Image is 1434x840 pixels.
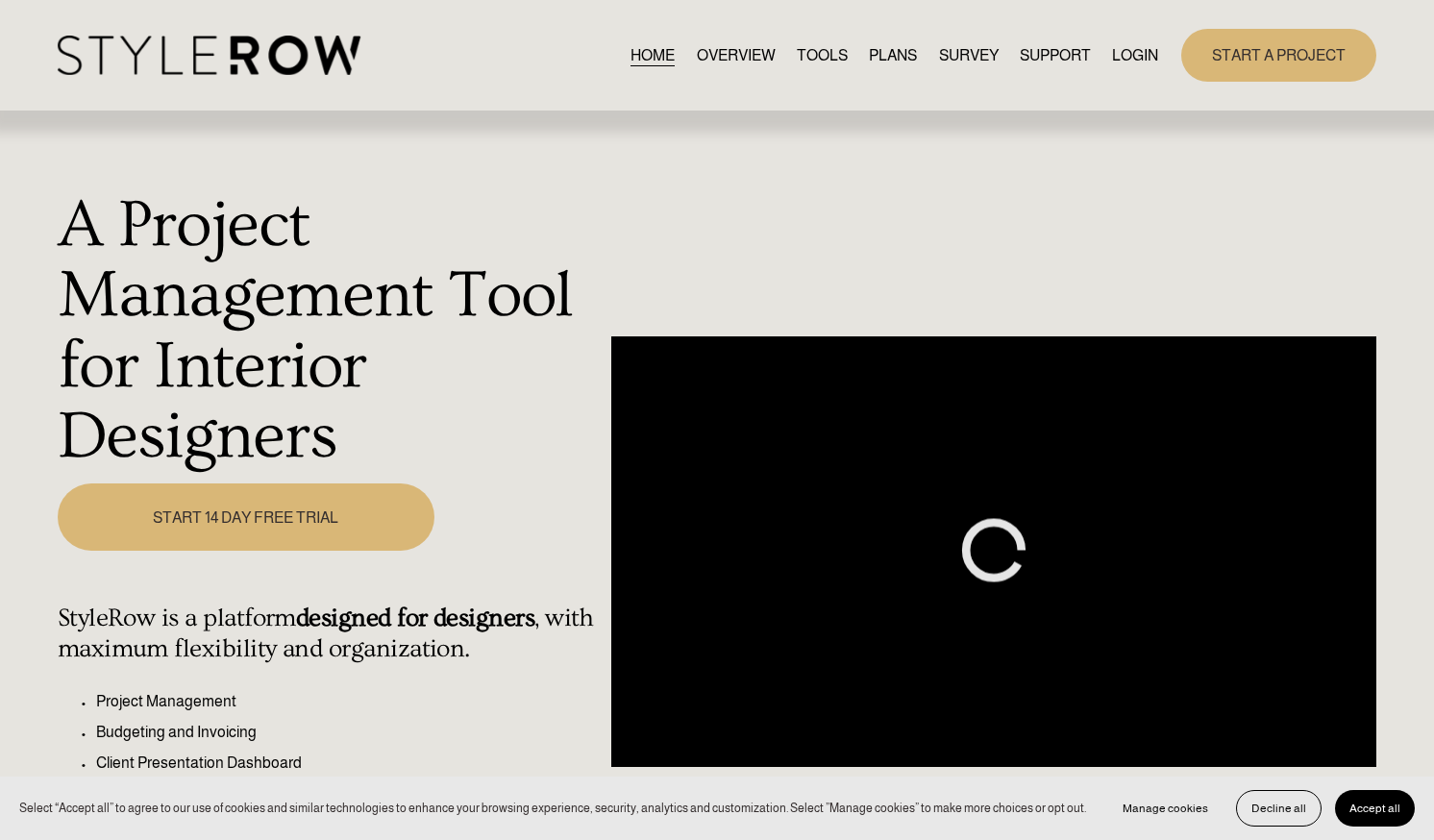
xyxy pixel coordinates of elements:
[697,42,776,68] a: OVERVIEW
[58,36,360,75] img: StyleRow
[1236,790,1322,827] button: Decline all
[58,604,602,664] h4: StyleRow is a platform , with maximum flexibility and organization.
[1112,42,1158,68] a: LOGIN
[296,604,534,632] strong: designed for designers
[1020,44,1091,67] span: SUPPORT
[797,42,848,68] a: TOOLS
[1251,802,1306,815] span: Decline all
[96,690,602,713] p: Project Management
[96,752,602,775] p: Client Presentation Dashboard
[630,42,675,68] a: HOME
[1123,802,1208,815] span: Manage cookies
[96,721,602,744] p: Budgeting and Invoicing
[1181,29,1376,82] a: START A PROJECT
[1349,802,1400,815] span: Accept all
[869,42,917,68] a: PLANS
[1020,42,1091,68] a: folder dropdown
[19,800,1086,818] p: Select “Accept all” to agree to our use of cookies and similar technologies to enhance your brows...
[1108,790,1223,827] button: Manage cookies
[939,42,999,68] a: SURVEY
[1335,790,1415,827] button: Accept all
[58,190,602,473] h1: A Project Management Tool for Interior Designers
[58,483,435,551] a: START 14 DAY FREE TRIAL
